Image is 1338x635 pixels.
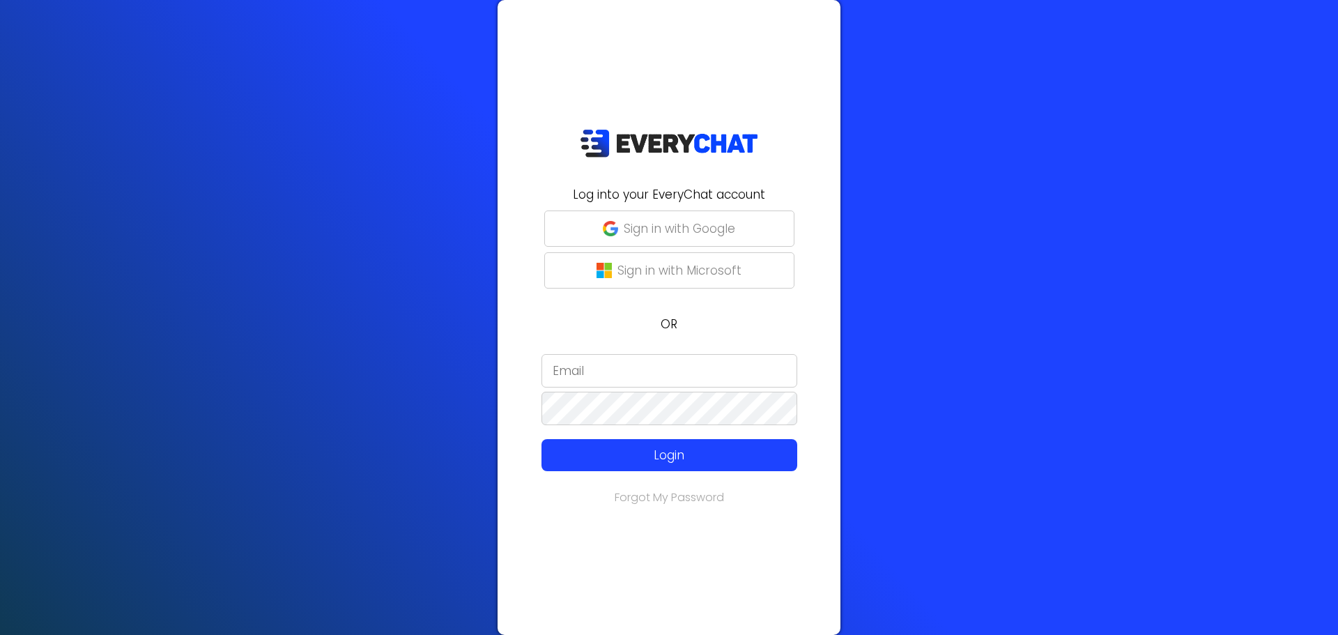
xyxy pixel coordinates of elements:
[506,185,832,204] h2: Log into your EveryChat account
[506,315,832,333] p: OR
[541,439,797,471] button: Login
[617,261,741,280] p: Sign in with Microsoft
[544,211,794,247] button: Sign in with Google
[603,221,618,236] img: google-g.png
[597,263,612,278] img: microsoft-logo.png
[580,129,758,158] img: EveryChat_logo_dark.png
[615,489,724,505] a: Forgot My Password
[567,446,771,464] p: Login
[624,220,735,238] p: Sign in with Google
[541,354,797,388] input: Email
[544,252,794,289] button: Sign in with Microsoft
